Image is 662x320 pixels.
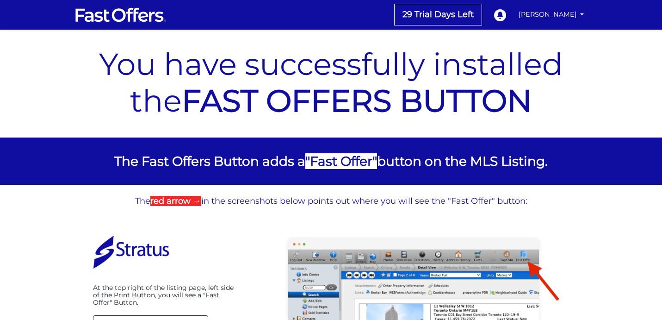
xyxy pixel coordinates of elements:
a: 29 Trial Days Left [395,4,482,25]
span: . [545,153,548,169]
a: FAST OFFERS BUTTON [182,82,532,119]
p: The in the screenshots below points out where you will see the "Fast Offer" button: [84,196,579,207]
strong: Fast Offer [310,153,372,169]
span: button on the MLS Listing [377,153,545,169]
span: " " [305,153,377,169]
img: Stratus Login [93,230,169,275]
p: The Fast Offers Button adds a [86,151,576,171]
p: At the top right of the listing page, left side of the Print Button, you will see a "Fast Offer" ... [93,284,235,306]
strong: red arrow → [150,196,201,206]
p: You have successfully installed the [86,46,576,119]
a: [PERSON_NAME] [515,6,588,24]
